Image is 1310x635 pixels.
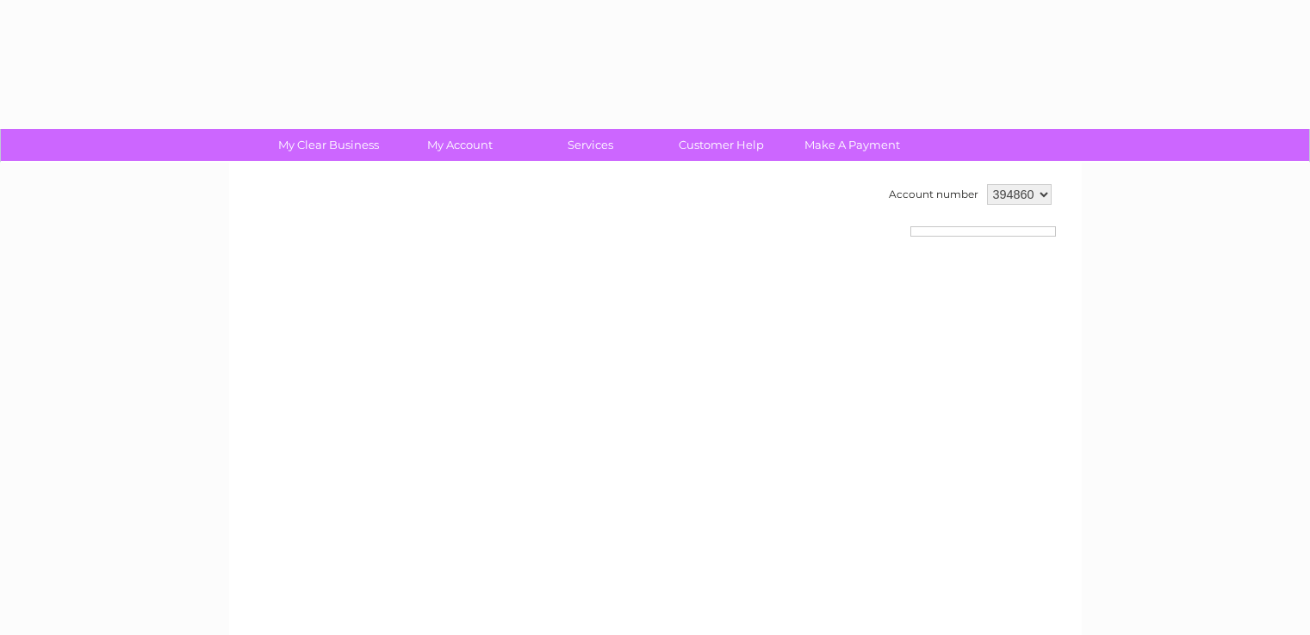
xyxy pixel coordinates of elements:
a: My Clear Business [258,129,400,161]
a: Services [519,129,661,161]
td: Account number [885,180,983,209]
a: My Account [388,129,531,161]
a: Make A Payment [781,129,923,161]
a: Customer Help [650,129,792,161]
